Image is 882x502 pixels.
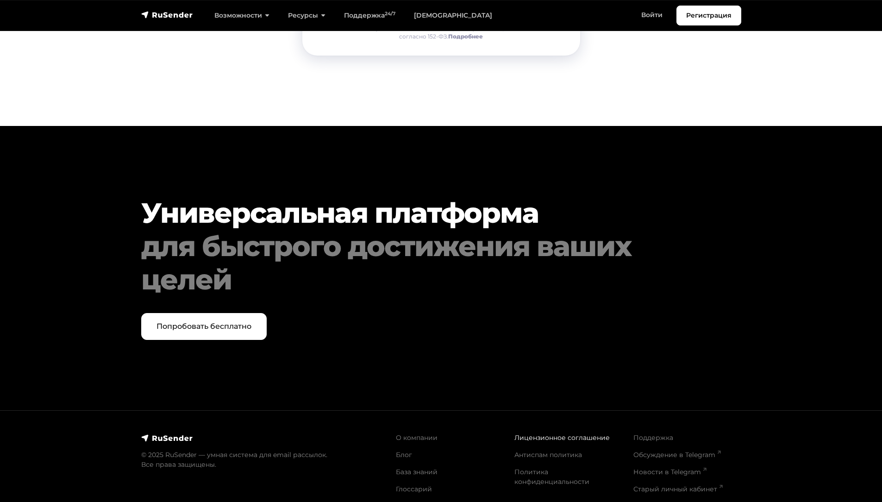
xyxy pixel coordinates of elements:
[448,33,483,40] a: Подробнее
[633,485,723,493] a: Старый личный кабинет
[405,6,501,25] a: [DEMOGRAPHIC_DATA]
[396,485,432,493] a: Глоссарий
[317,24,565,41] p: Нажимая на кнопку, вы даете согласие на обработку своих персональных данных согласно 152-ФЗ.
[396,433,438,442] a: О компании
[141,10,193,19] img: RuSender
[396,451,412,459] a: Блог
[632,6,672,25] a: Войти
[141,433,193,443] img: RuSender
[514,468,589,486] a: Политика конфиденциальности
[335,6,405,25] a: Поддержка24/7
[141,196,690,296] h2: Универсальная платформа
[141,450,385,470] p: © 2025 RuSender — умная система для email рассылок. Все права защищены.
[514,433,610,442] a: Лицензионное соглашение
[633,433,673,442] a: Поддержка
[279,6,335,25] a: Ресурсы
[141,230,690,296] div: для быстрого достижения ваших целей
[633,451,721,459] a: Обсуждение в Telegram
[385,11,395,17] sup: 24/7
[633,468,707,476] a: Новости в Telegram
[676,6,741,25] a: Регистрация
[205,6,279,25] a: Возможности
[396,468,438,476] a: База знаний
[514,451,582,459] a: Антиспам политика
[141,313,267,340] a: Попробовать бесплатно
